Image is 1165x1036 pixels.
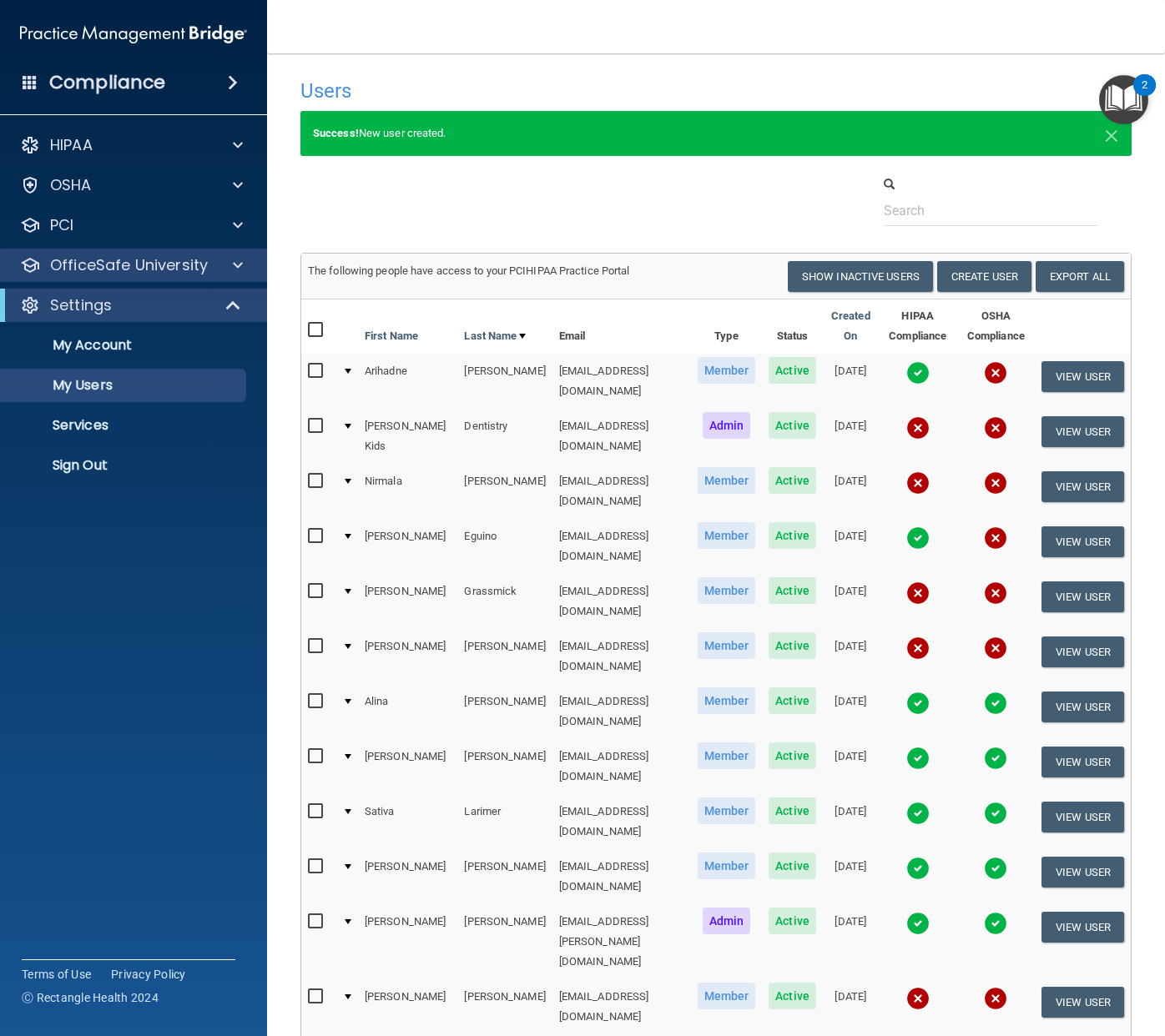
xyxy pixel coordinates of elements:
button: Show Inactive Users [788,261,933,292]
td: [PERSON_NAME] [358,629,457,684]
td: [PERSON_NAME] [358,849,457,904]
button: View User [1041,987,1124,1018]
button: View User [1041,526,1124,557]
input: Search [884,195,1097,226]
td: [DATE] [823,849,879,904]
a: Created On [830,306,872,346]
span: Active [769,983,816,1009]
th: Email [552,299,691,354]
img: cross.ca9f0e7f.svg [984,471,1007,495]
a: Export All [1036,261,1124,292]
span: Active [769,467,816,494]
span: Member [698,357,756,384]
button: View User [1041,581,1124,612]
td: [EMAIL_ADDRESS][DOMAIN_NAME] [552,739,691,794]
td: [EMAIL_ADDRESS][DOMAIN_NAME] [552,849,691,904]
p: My Account [11,337,239,354]
span: Member [698,467,756,494]
span: Active [769,412,816,439]
a: Terms of Use [22,966,91,983]
th: Status [762,299,823,354]
button: View User [1041,857,1124,888]
button: View User [1041,361,1124,392]
img: cross.ca9f0e7f.svg [984,526,1007,550]
span: Active [769,632,816,659]
span: Active [769,742,816,769]
td: [DATE] [823,464,879,519]
td: [EMAIL_ADDRESS][DOMAIN_NAME] [552,574,691,629]
th: HIPAA Compliance [879,299,957,354]
strong: Success! [313,127,359,139]
td: [DATE] [823,794,879,849]
span: Member [698,852,756,879]
td: [PERSON_NAME] [358,979,457,1034]
span: Active [769,852,816,879]
span: Active [769,522,816,549]
img: cross.ca9f0e7f.svg [906,471,930,495]
p: My Users [11,377,239,394]
td: [PERSON_NAME] [358,574,457,629]
td: Alina [358,684,457,739]
span: Active [769,357,816,384]
button: View User [1041,416,1124,447]
img: tick.e7d51cea.svg [984,747,1007,770]
td: [EMAIL_ADDRESS][DOMAIN_NAME] [552,409,691,464]
td: [PERSON_NAME] [457,979,552,1034]
a: Last Name [464,326,526,346]
td: [DATE] [823,904,879,979]
td: [DATE] [823,574,879,629]
td: [DATE] [823,409,879,464]
td: Eguino [457,519,552,574]
td: [DATE] [823,629,879,684]
img: cross.ca9f0e7f.svg [906,987,930,1010]
span: Member [698,522,756,549]
button: Create User [937,261,1031,292]
a: Settings [20,295,242,315]
p: OfficeSafe University [50,255,208,275]
span: Member [698,687,756,714]
td: [PERSON_NAME] Kids [358,409,457,464]
td: Sativa [358,794,457,849]
button: View User [1041,636,1124,667]
td: [PERSON_NAME] [457,904,552,979]
td: [DATE] [823,739,879,794]
span: Active [769,797,816,824]
a: OSHA [20,175,243,195]
img: cross.ca9f0e7f.svg [984,636,1007,660]
img: cross.ca9f0e7f.svg [984,987,1007,1010]
img: tick.e7d51cea.svg [906,802,930,825]
a: Privacy Policy [111,966,186,983]
span: Admin [703,412,751,439]
td: [PERSON_NAME] [457,739,552,794]
td: [EMAIL_ADDRESS][DOMAIN_NAME] [552,464,691,519]
img: tick.e7d51cea.svg [906,526,930,550]
td: [EMAIL_ADDRESS][DOMAIN_NAME] [552,979,691,1034]
div: New user created. [300,111,1132,156]
img: cross.ca9f0e7f.svg [906,581,930,605]
img: PMB logo [20,18,247,51]
td: [EMAIL_ADDRESS][DOMAIN_NAME] [552,794,691,849]
th: OSHA Compliance [957,299,1035,354]
img: tick.e7d51cea.svg [984,692,1007,715]
td: [PERSON_NAME] [457,849,552,904]
td: Larimer [457,794,552,849]
img: cross.ca9f0e7f.svg [906,416,930,440]
img: tick.e7d51cea.svg [984,912,1007,935]
td: [DATE] [823,519,879,574]
span: Admin [703,908,751,934]
span: Member [698,632,756,659]
td: [DATE] [823,684,879,739]
img: tick.e7d51cea.svg [906,912,930,935]
td: Nirmala [358,464,457,519]
td: [EMAIL_ADDRESS][DOMAIN_NAME] [552,629,691,684]
td: [PERSON_NAME] [457,629,552,684]
a: First Name [365,326,418,346]
div: 2 [1142,85,1147,107]
p: HIPAA [50,135,93,155]
span: Member [698,983,756,1009]
td: [PERSON_NAME] [358,519,457,574]
button: View User [1041,747,1124,777]
span: Member [698,797,756,824]
th: Type [691,299,763,354]
td: [PERSON_NAME] [358,739,457,794]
